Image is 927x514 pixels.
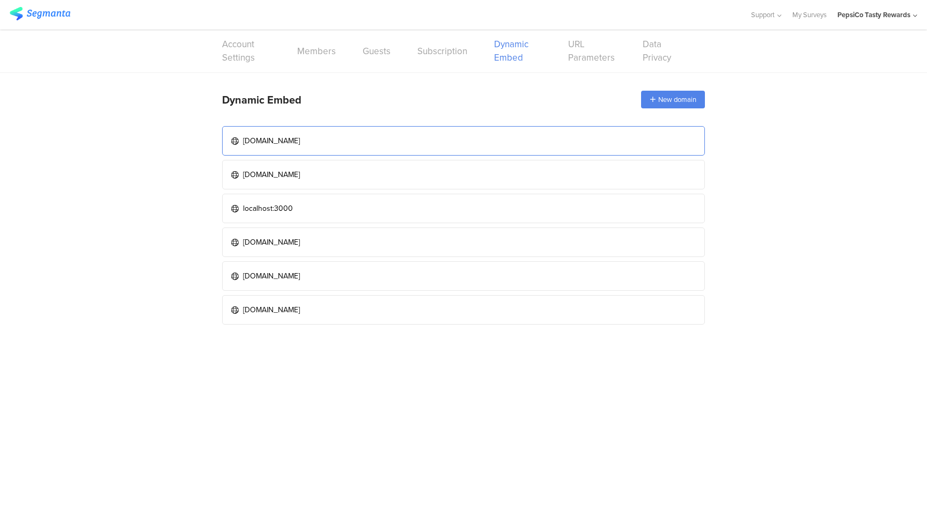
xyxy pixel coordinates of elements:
a: [DOMAIN_NAME] [222,295,705,325]
a: [DOMAIN_NAME] [222,261,705,291]
span: Support [751,10,775,20]
span: New domain [658,94,696,105]
div: [DOMAIN_NAME] [243,135,300,146]
div: Dynamic Embed [222,92,301,108]
div: localhost:3000 [243,203,293,214]
a: Account Settings [222,38,270,64]
div: [DOMAIN_NAME] [243,169,300,180]
div: [DOMAIN_NAME] [243,270,300,282]
a: Subscription [417,45,467,58]
a: Guests [363,45,391,58]
a: Data Privacy [643,38,678,64]
div: [DOMAIN_NAME] [243,304,300,315]
img: segmanta logo [10,7,70,20]
div: [DOMAIN_NAME] [243,237,300,248]
a: Members [297,45,336,58]
a: [DOMAIN_NAME] [222,160,705,189]
a: [DOMAIN_NAME] [222,227,705,257]
a: [DOMAIN_NAME] [222,126,705,156]
div: PepsiCo Tasty Rewards [837,10,910,20]
a: localhost:3000 [222,194,705,223]
a: URL Parameters [568,38,615,64]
